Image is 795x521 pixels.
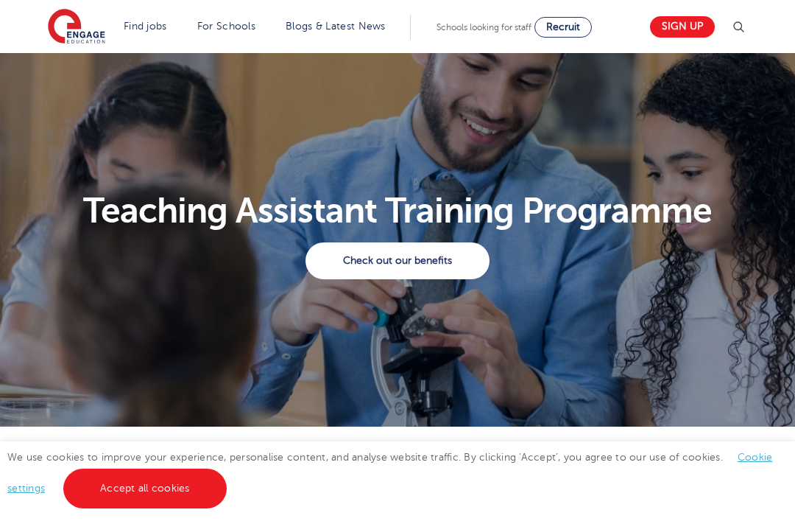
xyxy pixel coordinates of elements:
[63,469,227,508] a: Accept all cookies
[305,242,489,279] a: Check out our benefits
[534,17,592,38] a: Recruit
[650,16,715,38] a: Sign up
[52,193,743,228] h1: Teaching Assistant Training Programme
[546,21,580,32] span: Recruit
[48,9,105,46] img: Engage Education
[197,21,255,32] a: For Schools
[124,21,167,32] a: Find jobs
[286,21,386,32] a: Blogs & Latest News
[437,22,531,32] span: Schools looking for staff
[7,452,772,494] span: We use cookies to improve your experience, personalise content, and analyse website traffic. By c...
